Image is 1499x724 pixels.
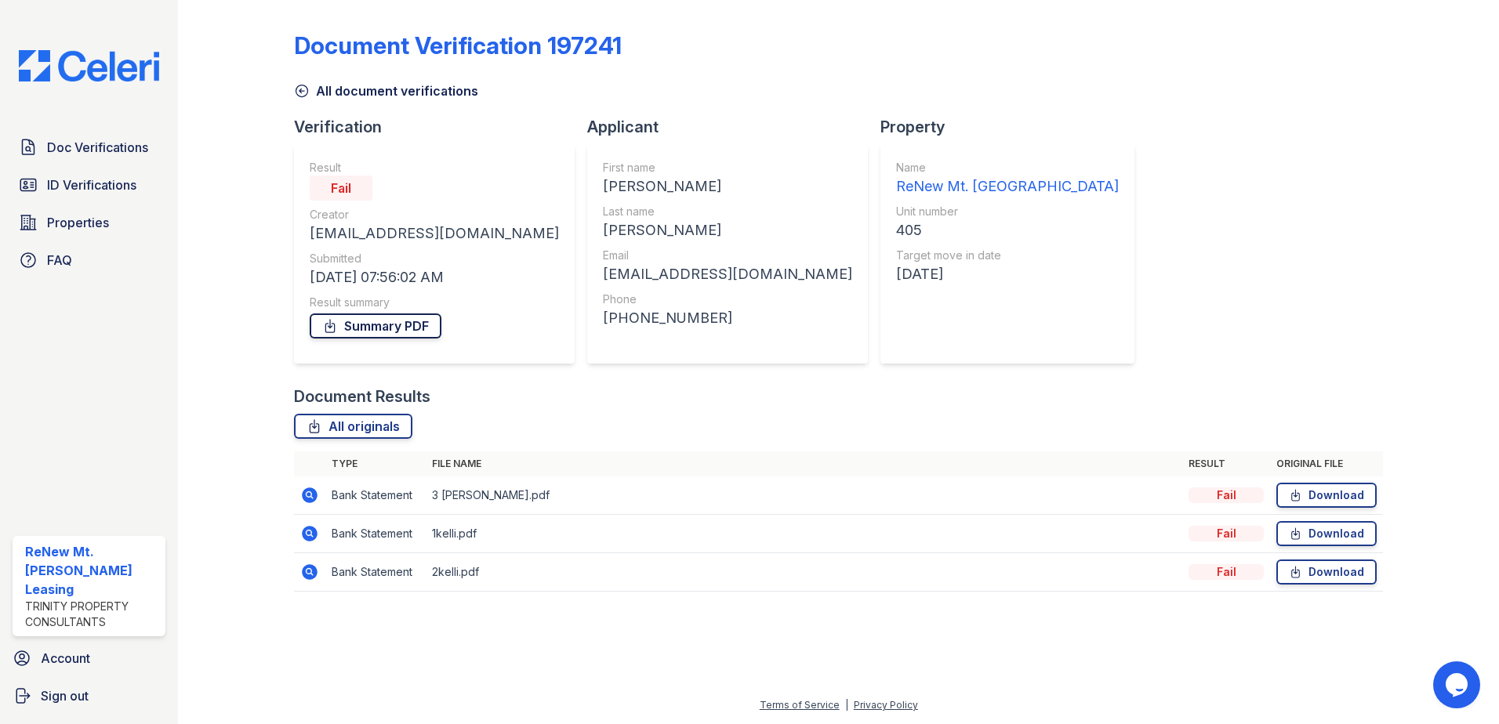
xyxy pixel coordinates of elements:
div: Document Verification 197241 [294,31,622,60]
div: ReNew Mt. [GEOGRAPHIC_DATA] [896,176,1119,197]
th: Type [325,451,426,476]
div: Submitted [310,251,559,266]
a: Terms of Service [760,699,840,711]
span: Sign out [41,686,89,705]
div: Creator [310,207,559,223]
iframe: chat widget [1433,661,1483,708]
div: Email [603,248,852,263]
div: 405 [896,219,1119,241]
div: [DATE] [896,263,1119,285]
div: Verification [294,116,587,138]
div: Fail [1189,564,1264,580]
div: [PHONE_NUMBER] [603,307,852,329]
a: All originals [294,414,412,439]
td: Bank Statement [325,476,426,515]
div: Result [310,160,559,176]
div: [EMAIL_ADDRESS][DOMAIN_NAME] [310,223,559,244]
div: Unit number [896,204,1119,219]
th: Original file [1270,451,1383,476]
div: Target move in date [896,248,1119,263]
div: ReNew Mt. [PERSON_NAME] Leasing [25,542,159,599]
span: Properties [47,213,109,232]
div: First name [603,160,852,176]
div: [PERSON_NAME] [603,176,852,197]
a: FAQ [13,244,165,276]
a: Download [1276,483,1377,508]
a: Properties [13,207,165,238]
a: Summary PDF [310,313,441,338]
td: Bank Statement [325,553,426,592]
div: [DATE] 07:56:02 AM [310,266,559,288]
div: Property [880,116,1147,138]
div: Fail [1189,487,1264,503]
a: Privacy Policy [854,699,918,711]
a: Name ReNew Mt. [GEOGRAPHIC_DATA] [896,160,1119,197]
a: Download [1276,559,1377,585]
div: Result summary [310,295,559,310]
div: Applicant [587,116,880,138]
a: Account [6,643,172,674]
span: FAQ [47,251,72,270]
td: Bank Statement [325,515,426,553]
th: File name [426,451,1182,476]
a: Download [1276,521,1377,546]
img: CE_Logo_Blue-a8612792a0a2168367f1c8372b55b34899dd931a85d93a1a3d3e32e68fde9ad4.png [6,50,172,81]
div: Phone [603,291,852,307]
td: 3 [PERSON_NAME].pdf [426,476,1182,515]
div: Fail [1189,526,1264,541]
span: Doc Verifications [47,138,148,157]
div: [EMAIL_ADDRESS][DOMAIN_NAME] [603,263,852,285]
a: Doc Verifications [13,132,165,163]
a: Sign out [6,680,172,711]
td: 1kelli.pdf [426,515,1182,553]
div: Last name [603,204,852,219]
td: 2kelli.pdf [426,553,1182,592]
div: Trinity Property Consultants [25,599,159,630]
span: Account [41,649,90,668]
span: ID Verifications [47,176,136,194]
div: [PERSON_NAME] [603,219,852,241]
th: Result [1182,451,1270,476]
div: | [845,699,848,711]
div: Fail [310,176,372,201]
a: All document verifications [294,81,478,100]
div: Document Results [294,386,430,407]
div: Name [896,160,1119,176]
a: ID Verifications [13,169,165,201]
